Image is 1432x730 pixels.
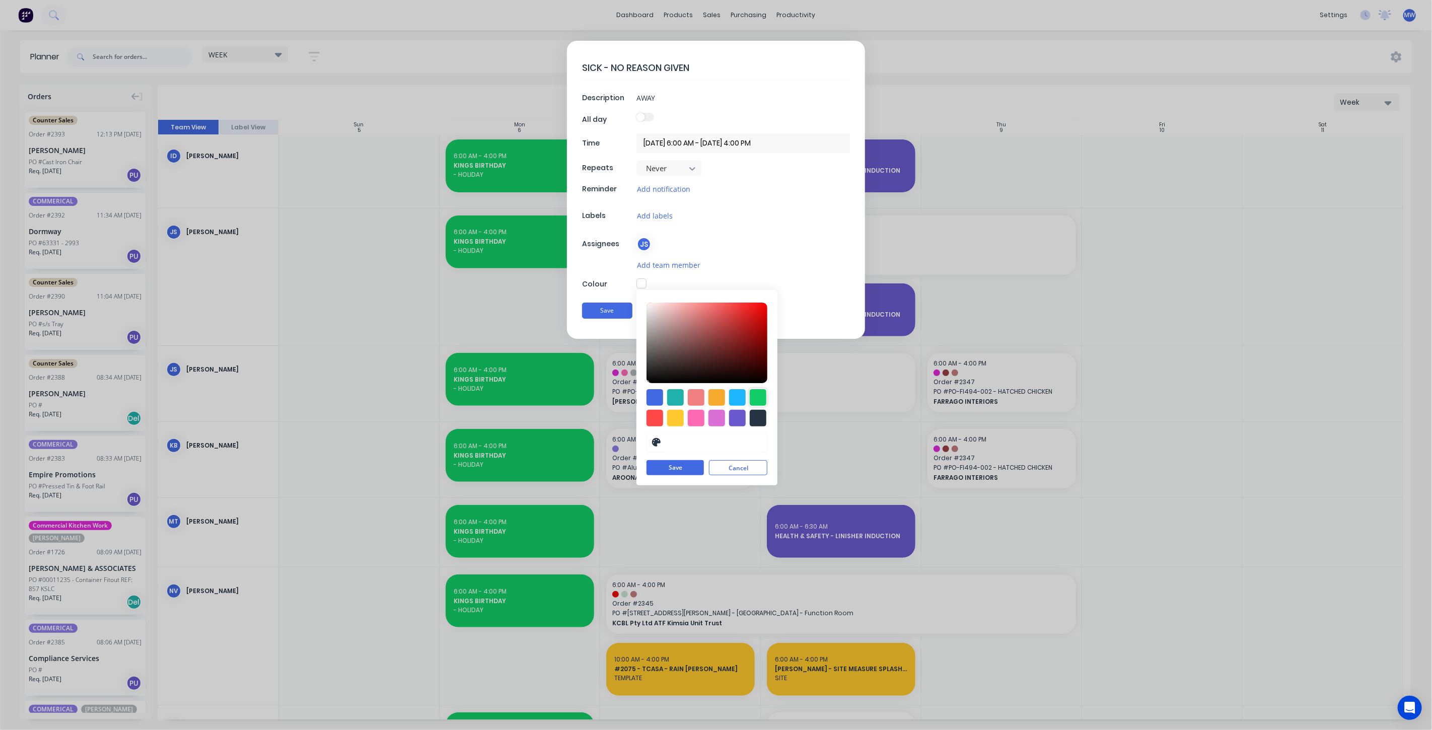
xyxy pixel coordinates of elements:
div: All day [582,114,634,125]
div: #ff69b4 [688,410,704,426]
div: #273444 [750,410,766,426]
div: #da70d6 [708,410,725,426]
button: Add notification [636,183,691,195]
div: #4169e1 [647,389,663,406]
div: Labels [582,210,634,221]
button: Add labels [636,210,673,222]
div: #f6ab2f [708,389,725,406]
div: Repeats [582,163,634,173]
div: #1fb6ff [729,389,746,406]
div: #ff4949 [647,410,663,426]
div: Time [582,138,634,149]
button: Save [647,460,704,475]
input: Enter a description [636,90,850,105]
div: #20b2aa [667,389,684,406]
div: Colour [582,279,634,289]
div: Assignees [582,239,634,249]
button: Add team member [636,259,701,271]
div: Reminder [582,184,634,194]
div: Open Intercom Messenger [1398,696,1422,720]
div: Description [582,93,634,103]
textarea: SICK - NO REASON GIVEN [582,56,850,80]
button: Save [582,303,632,319]
div: #ffc82c [667,410,684,426]
div: #6a5acd [729,410,746,426]
div: #f08080 [688,389,704,406]
div: #13ce66 [750,389,766,406]
button: Cancel [709,460,767,475]
div: JS [636,237,652,252]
